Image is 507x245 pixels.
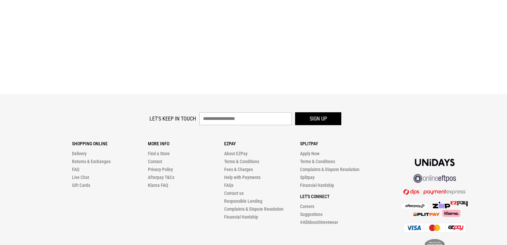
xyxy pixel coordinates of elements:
[300,167,359,172] a: Complaints & Dispute Resolution
[224,214,258,220] a: Financial Hardship
[224,206,284,212] a: Complaints & Dispute Resolution
[413,174,456,183] img: online eftpos
[403,223,466,233] img: Cards
[300,141,376,146] p: Splitpay
[72,159,111,164] a: Returns & Exchanges
[300,183,334,188] a: Financial Hardship
[72,151,86,156] a: Delivery
[148,167,173,172] a: Privacy Policy
[300,151,320,156] a: Apply Now
[415,159,455,166] img: Unidays
[72,141,148,146] p: Shopping Online
[148,141,224,146] p: More Info
[148,175,174,180] a: Afterpay T&Cs
[224,191,244,196] a: Contact us
[224,198,262,204] a: Responsible Lending
[224,175,260,180] a: Help with Payments
[72,175,89,180] a: Live Chat
[300,175,315,180] a: Splitpay
[148,159,162,164] a: Contact
[451,201,468,206] img: Splitpay
[300,159,335,164] a: Terms & Conditions
[295,112,341,125] button: Sign up
[224,151,248,156] a: About EZPay
[403,189,466,195] img: DPS
[300,212,322,217] a: Suggestions
[440,210,460,217] img: Klarna
[224,159,259,164] a: Terms & Conditions
[300,204,314,209] a: Careers
[72,167,79,172] a: FAQ
[72,183,90,188] a: Gift Cards
[150,116,196,122] label: Let's keep in touch
[413,213,440,216] img: Splitpay
[432,202,451,208] img: Zip
[402,203,428,209] img: Afterpay
[300,220,338,225] a: #AllAboutStreetwear
[148,183,168,188] a: Klarna FAQ
[148,151,170,156] a: Find a Store
[224,167,253,172] a: Fees & Charges
[224,183,233,188] a: FAQs
[300,194,376,199] p: Let's Connect
[224,141,300,146] p: Ezpay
